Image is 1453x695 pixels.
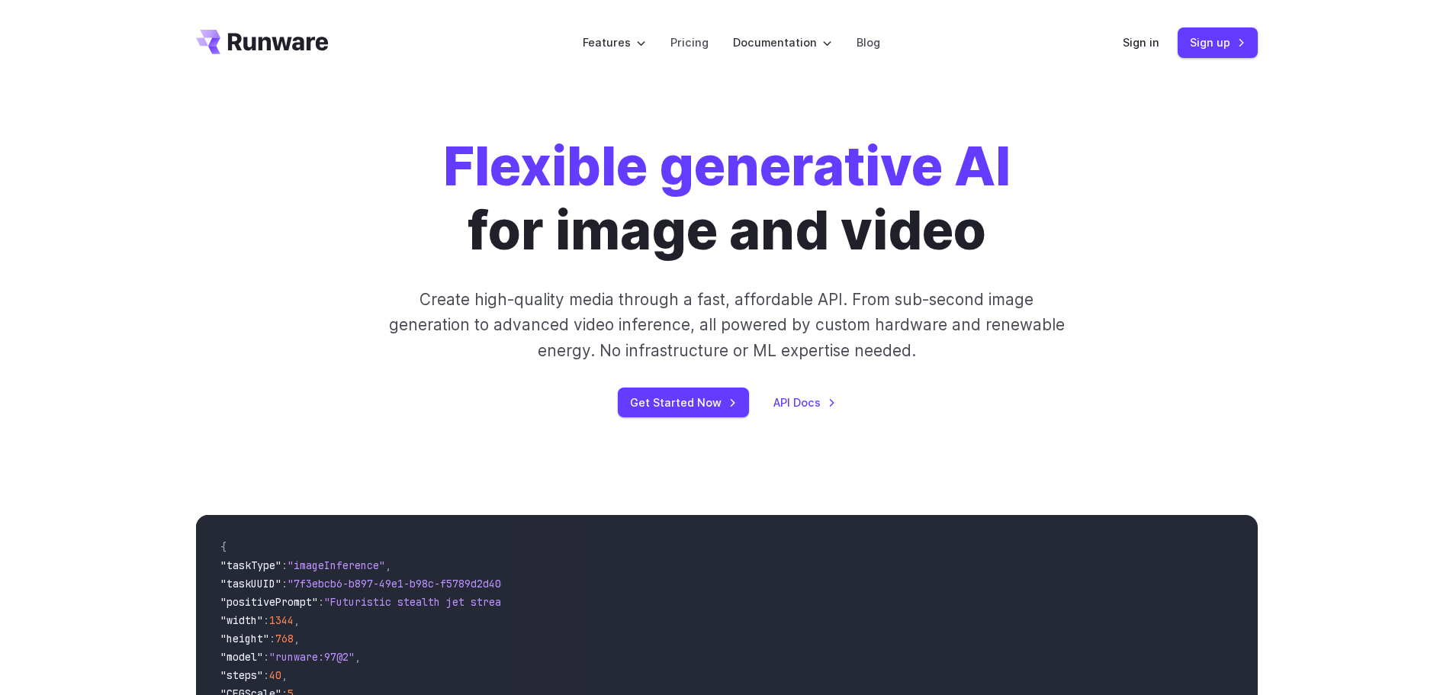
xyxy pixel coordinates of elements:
label: Features [583,34,646,51]
h1: for image and video [443,134,1011,262]
a: Blog [857,34,880,51]
span: { [220,540,227,554]
span: 40 [269,668,281,682]
a: Sign in [1123,34,1159,51]
span: "height" [220,632,269,645]
a: Go to / [196,30,329,54]
a: API Docs [773,394,836,411]
span: : [281,558,288,572]
span: "Futuristic stealth jet streaking through a neon-lit cityscape with glowing purple exhaust" [324,595,879,609]
span: "7f3ebcb6-b897-49e1-b98c-f5789d2d40d7" [288,577,519,590]
span: , [355,650,361,664]
span: "taskUUID" [220,577,281,590]
span: : [269,632,275,645]
span: "model" [220,650,263,664]
span: "positivePrompt" [220,595,318,609]
span: , [385,558,391,572]
span: "imageInference" [288,558,385,572]
span: : [281,577,288,590]
span: : [263,668,269,682]
a: Sign up [1178,27,1258,57]
span: , [294,613,300,627]
span: , [294,632,300,645]
span: "taskType" [220,558,281,572]
span: , [281,668,288,682]
label: Documentation [733,34,832,51]
strong: Flexible generative AI [443,134,1011,198]
a: Pricing [670,34,709,51]
span: "steps" [220,668,263,682]
p: Create high-quality media through a fast, affordable API. From sub-second image generation to adv... [387,287,1066,363]
span: "width" [220,613,263,627]
span: 768 [275,632,294,645]
span: "runware:97@2" [269,650,355,664]
span: : [263,613,269,627]
span: : [318,595,324,609]
a: Get Started Now [618,388,749,417]
span: 1344 [269,613,294,627]
span: : [263,650,269,664]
